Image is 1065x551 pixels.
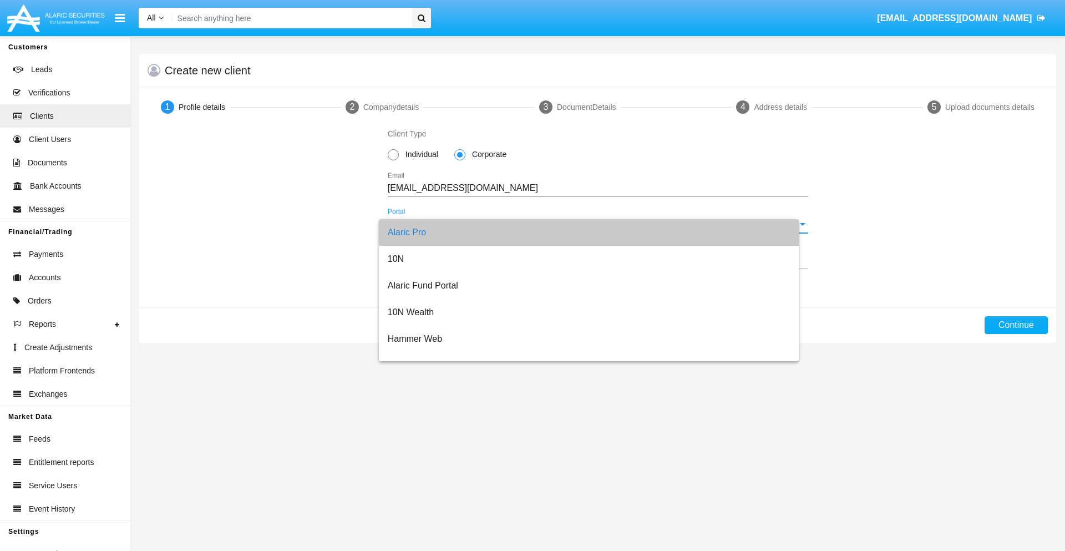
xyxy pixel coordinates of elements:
[29,433,50,445] span: Feeds
[349,102,354,112] span: 2
[29,134,71,145] span: Client Users
[147,13,156,22] span: All
[29,480,77,492] span: Service Users
[29,503,75,515] span: Event History
[28,157,67,169] span: Documents
[179,102,225,113] div: Profile details
[28,295,52,307] span: Orders
[30,180,82,192] span: Bank Accounts
[465,149,509,160] span: Corporate
[872,3,1051,34] a: [EMAIL_ADDRESS][DOMAIN_NAME]
[29,319,56,330] span: Reports
[29,272,61,284] span: Accounts
[388,128,427,140] label: Client Type
[931,102,936,112] span: 5
[29,365,95,377] span: Platform Frontends
[985,316,1048,334] button: Continue
[399,149,441,160] span: Individual
[741,102,745,112] span: 4
[24,342,92,353] span: Create Adjustments
[139,12,172,24] a: All
[30,110,54,122] span: Clients
[945,102,1034,113] div: Upload documents details
[6,2,106,34] img: Logo image
[165,102,170,112] span: 1
[29,204,64,215] span: Messages
[29,457,94,468] span: Entitlement reports
[388,219,426,229] span: Alaric Pro
[557,102,616,113] div: Document Details
[754,102,807,113] div: Address details
[31,64,52,75] span: Leads
[172,8,408,28] input: Search
[165,66,251,75] h5: Create new client
[363,102,419,113] div: Company details
[29,388,67,400] span: Exchanges
[877,13,1032,23] span: [EMAIL_ADDRESS][DOMAIN_NAME]
[28,87,70,99] span: Verifications
[544,102,549,112] span: 3
[29,249,63,260] span: Payments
